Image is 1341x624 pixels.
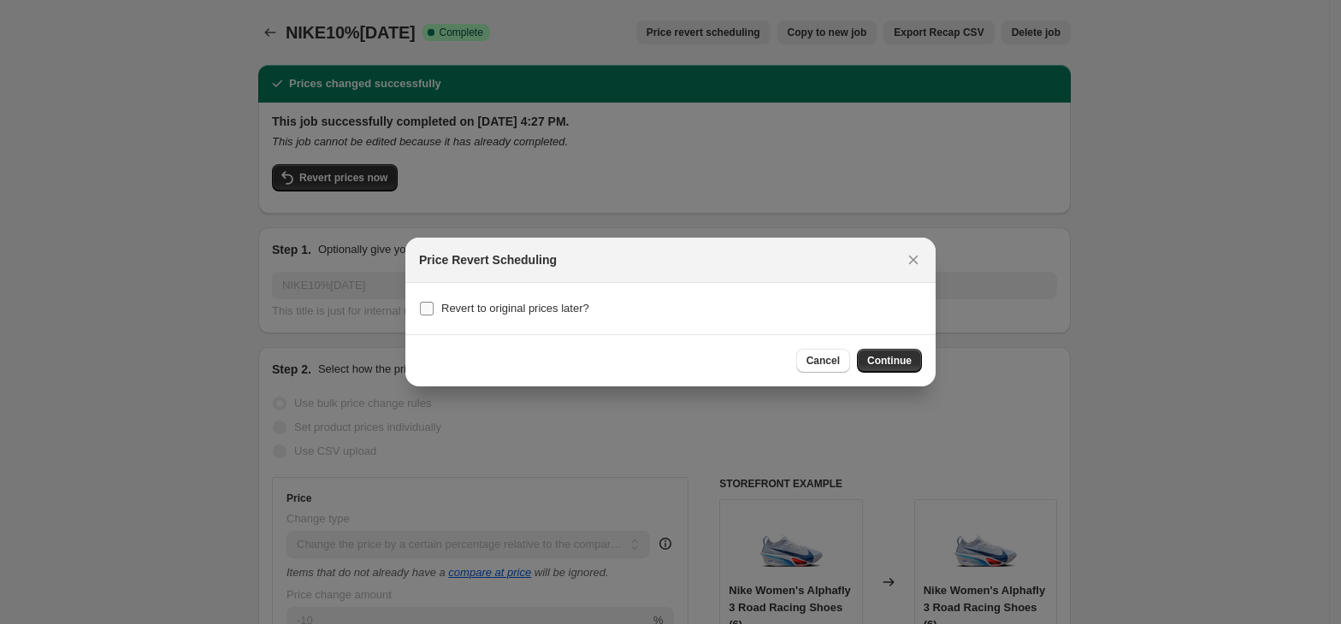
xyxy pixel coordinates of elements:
[441,302,589,315] span: Revert to original prices later?
[806,354,840,368] span: Cancel
[901,248,925,272] button: Close
[796,349,850,373] button: Cancel
[419,251,557,268] h2: Price Revert Scheduling
[867,354,912,368] span: Continue
[857,349,922,373] button: Continue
